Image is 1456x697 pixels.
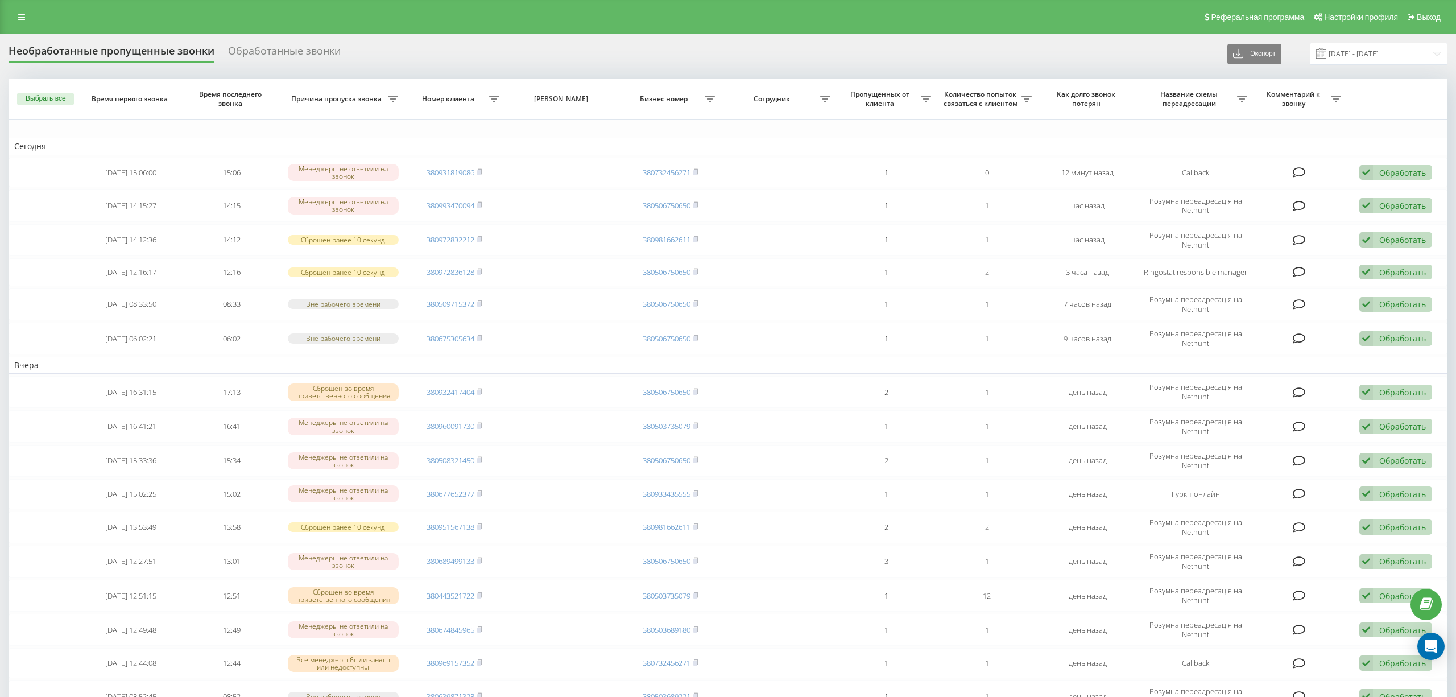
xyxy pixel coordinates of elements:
[427,200,474,211] a: 380993470094
[1227,44,1281,64] button: Экспорт
[81,410,181,442] td: [DATE] 16:41:21
[1037,258,1138,286] td: 3 часа назад
[1037,580,1138,612] td: день назад
[643,421,690,431] a: 380503735079
[1379,267,1426,278] div: Обработать
[181,376,282,408] td: 17:13
[427,489,474,499] a: 380677652377
[842,90,921,108] span: Пропущенных от клиента
[427,556,474,566] a: 380689499133
[427,387,474,397] a: 380932417404
[1037,512,1138,543] td: день назад
[427,421,474,431] a: 380960091730
[81,258,181,286] td: [DATE] 12:16:17
[1379,167,1426,178] div: Обработать
[288,235,399,245] div: Сброшен ранее 10 секунд
[427,658,474,668] a: 380969157352
[81,376,181,408] td: [DATE] 16:31:15
[288,655,399,672] div: Все менеджеры были заняты или недоступны
[1138,479,1253,509] td: Гуркіт онлайн
[181,648,282,678] td: 12:44
[181,323,282,354] td: 06:02
[1037,445,1138,477] td: день назад
[836,580,937,612] td: 1
[937,323,1037,354] td: 1
[643,267,690,277] a: 380506750650
[643,489,690,499] a: 380933435555
[427,234,474,245] a: 380972832212
[1138,580,1253,612] td: Розумна переадресація на Nethunt
[516,94,609,104] span: [PERSON_NAME]
[181,479,282,509] td: 15:02
[1379,200,1426,211] div: Обработать
[288,383,399,401] div: Сброшен во время приветственного сообщения
[288,621,399,638] div: Менеджеры не ответили на звонок
[937,445,1037,477] td: 1
[9,357,1447,374] td: Вчера
[1379,489,1426,500] div: Обработать
[937,224,1037,256] td: 1
[81,512,181,543] td: [DATE] 13:53:49
[643,522,690,532] a: 380981662611
[836,189,937,221] td: 1
[1379,658,1426,669] div: Обработать
[643,556,690,566] a: 380506750650
[1037,158,1138,188] td: 12 минут назад
[1037,288,1138,320] td: 7 часов назад
[181,580,282,612] td: 12:51
[181,158,282,188] td: 15:06
[643,234,690,245] a: 380981662611
[937,410,1037,442] td: 1
[937,479,1037,509] td: 1
[1138,258,1253,286] td: Ringostat responsible manager
[1144,90,1237,108] span: Название схемы переадресации
[1138,648,1253,678] td: Callback
[1138,158,1253,188] td: Callback
[181,258,282,286] td: 12:16
[228,45,341,63] div: Обработанные звонки
[410,94,489,104] span: Номер клиента
[427,455,474,465] a: 380508321450
[1259,90,1330,108] span: Комментарий к звонку
[288,418,399,435] div: Менеджеры не ответили на звонок
[1379,625,1426,636] div: Обработать
[427,267,474,277] a: 380972836128
[937,189,1037,221] td: 1
[937,258,1037,286] td: 2
[836,376,937,408] td: 2
[643,455,690,465] a: 380506750650
[1138,546,1253,578] td: Розумна переадресація на Nethunt
[643,387,690,397] a: 380506750650
[1037,323,1138,354] td: 9 часов назад
[288,522,399,532] div: Сброшен ранее 10 секунд
[1138,410,1253,442] td: Розумна переадресація на Nethunt
[1138,614,1253,646] td: Розумна переадресація на Nethunt
[288,299,399,309] div: Вне рабочего времени
[1211,13,1304,22] span: Реферальная программа
[836,410,937,442] td: 1
[1379,299,1426,310] div: Обработать
[937,376,1037,408] td: 1
[181,410,282,442] td: 16:41
[626,94,705,104] span: Бизнес номер
[288,333,399,343] div: Вне рабочего времени
[643,625,690,635] a: 380503689180
[1138,445,1253,477] td: Розумна переадресація на Nethunt
[836,224,937,256] td: 1
[181,546,282,578] td: 13:01
[836,158,937,188] td: 1
[1379,387,1426,398] div: Обработать
[836,323,937,354] td: 1
[1324,13,1398,22] span: Настройки профиля
[288,485,399,502] div: Менеджеры не ответили на звонок
[836,614,937,646] td: 1
[1037,189,1138,221] td: час назад
[81,323,181,354] td: [DATE] 06:02:21
[288,587,399,604] div: Сброшен во время приветственного сообщения
[288,553,399,570] div: Менеджеры не ответили на звонок
[643,333,690,344] a: 380506750650
[288,94,388,104] span: Причина пропуска звонка
[1379,522,1426,533] div: Обработать
[1037,224,1138,256] td: час назад
[836,546,937,578] td: 3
